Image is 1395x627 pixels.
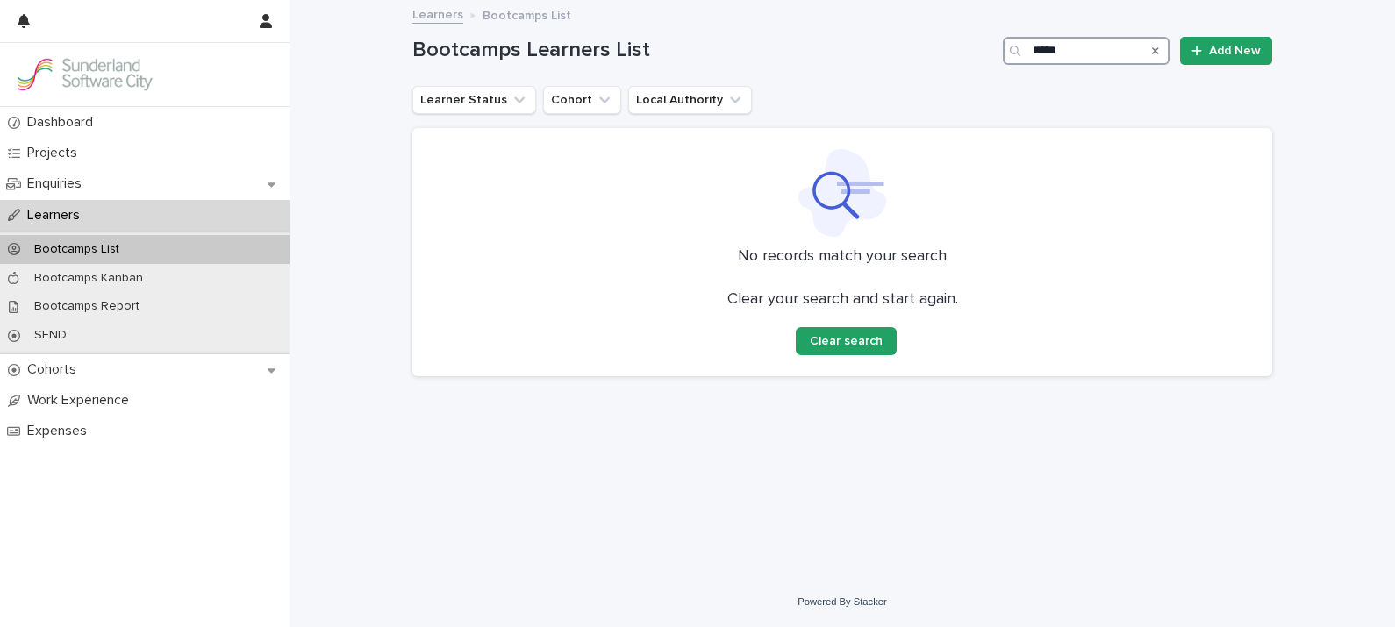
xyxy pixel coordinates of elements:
[433,247,1251,267] p: No records match your search
[1003,37,1170,65] input: Search
[20,207,94,224] p: Learners
[20,392,143,409] p: Work Experience
[628,86,752,114] button: Local Authority
[20,328,81,343] p: SEND
[1209,45,1261,57] span: Add New
[14,57,154,92] img: GVzBcg19RCOYju8xzymn
[20,299,154,314] p: Bootcamps Report
[412,86,536,114] button: Learner Status
[412,38,996,63] h1: Bootcamps Learners List
[1180,37,1272,65] a: Add New
[798,596,886,607] a: Powered By Stacker
[20,242,133,257] p: Bootcamps List
[810,335,883,347] span: Clear search
[20,114,107,131] p: Dashboard
[20,423,101,439] p: Expenses
[796,327,897,355] button: Clear search
[20,175,96,192] p: Enquiries
[412,4,463,24] a: Learners
[727,290,958,310] p: Clear your search and start again.
[20,271,157,286] p: Bootcamps Kanban
[20,145,91,161] p: Projects
[20,361,90,378] p: Cohorts
[543,86,621,114] button: Cohort
[483,4,571,24] p: Bootcamps List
